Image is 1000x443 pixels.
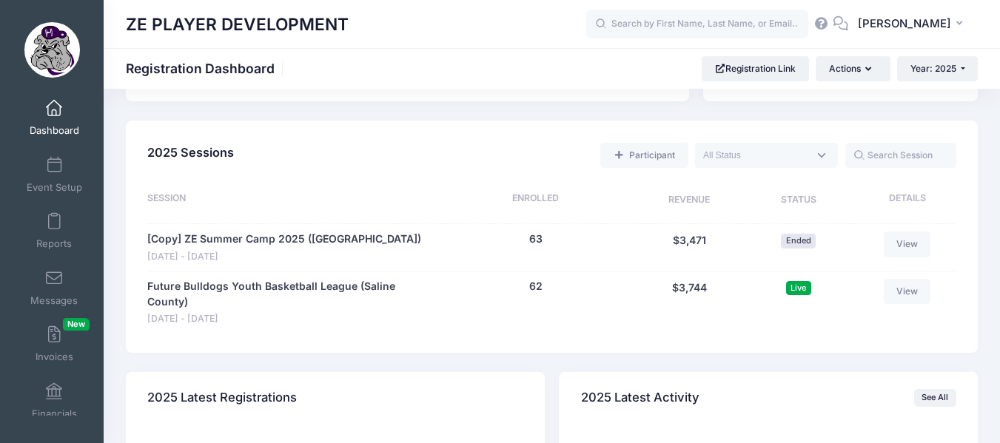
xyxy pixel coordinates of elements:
[702,56,809,81] a: Registration Link
[910,63,956,74] span: Year: 2025
[529,279,543,294] button: 62
[19,375,90,427] a: Financials
[147,250,421,264] span: [DATE] - [DATE]
[914,389,956,407] a: See All
[851,192,956,209] div: Details
[19,262,90,314] a: Messages
[781,234,816,248] span: Ended
[884,231,931,257] a: View
[19,92,90,143] a: Dashboard
[27,181,82,194] span: Event Setup
[19,149,90,200] a: Event Setup
[746,192,851,209] div: Status
[36,238,72,251] span: Reports
[147,145,234,160] span: 2025 Sessions
[858,16,951,32] span: [PERSON_NAME]
[147,312,432,326] span: [DATE] - [DATE]
[786,281,811,295] span: Live
[600,143,688,168] a: Add a new manual registration
[897,56,978,81] button: Year: 2025
[147,192,438,209] div: Session
[36,351,73,364] span: Invoices
[24,22,80,78] img: ZE PLAYER DEVELOPMENT
[703,149,808,162] textarea: Search
[147,279,432,310] a: Future Bulldogs Youth Basketball League (Saline County)
[633,192,746,209] div: Revenue
[581,376,699,419] h4: 2025 Latest Activity
[147,376,297,419] h4: 2025 Latest Registrations
[633,279,746,326] div: $3,744
[529,231,543,247] button: 63
[848,7,978,41] button: [PERSON_NAME]
[126,7,349,41] h1: ZE PLAYER DEVELOPMENT
[63,318,90,331] span: New
[126,61,287,76] h1: Registration Dashboard
[884,279,931,304] a: View
[633,231,746,263] div: $3,471
[816,56,890,81] button: Actions
[19,205,90,257] a: Reports
[586,10,808,39] input: Search by First Name, Last Name, or Email...
[439,192,633,209] div: Enrolled
[30,294,78,307] span: Messages
[845,143,956,168] input: Search Session
[19,318,90,370] a: InvoicesNew
[32,408,77,420] span: Financials
[147,231,421,247] a: [Copy] ZE Summer Camp 2025 ([GEOGRAPHIC_DATA])
[30,125,79,138] span: Dashboard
